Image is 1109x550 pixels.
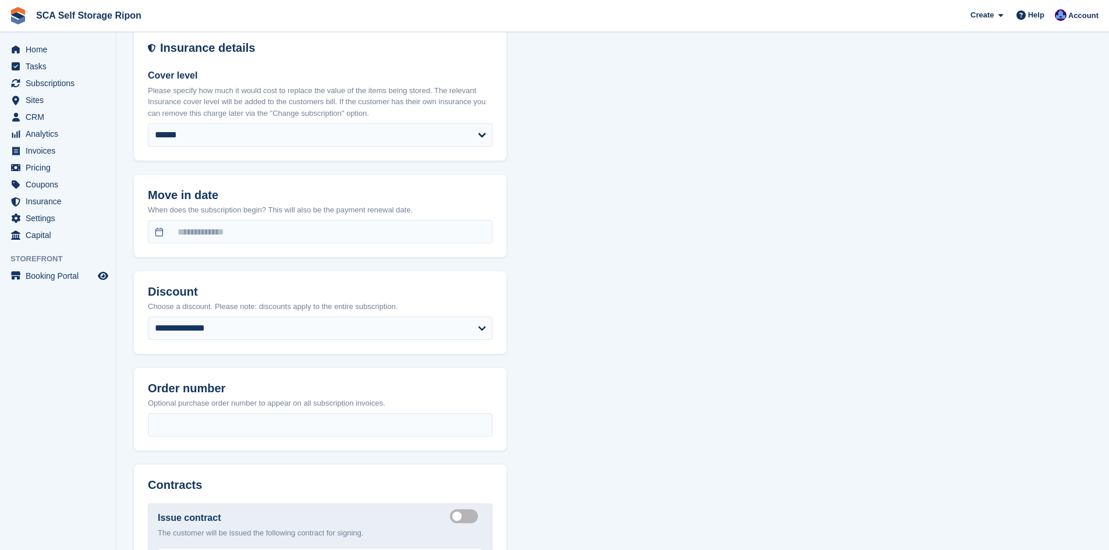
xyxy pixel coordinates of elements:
span: Capital [26,227,95,243]
label: Cover level [148,69,493,83]
a: menu [6,227,110,243]
span: Coupons [26,176,95,193]
label: Issue contract [158,511,221,525]
img: insurance-details-icon-731ffda60807649b61249b889ba3c5e2b5c27d34e2e1fb37a309f0fde93ff34a.svg [148,41,155,55]
a: menu [6,58,110,74]
a: Preview store [96,269,110,283]
a: menu [6,193,110,210]
span: Settings [26,210,95,226]
span: Pricing [26,159,95,176]
a: menu [6,109,110,125]
span: Home [26,41,95,58]
span: Insurance [26,193,95,210]
p: Please specify how much it would cost to replace the value of the items being stored. The relevan... [148,85,493,119]
span: CRM [26,109,95,125]
a: menu [6,268,110,284]
span: Help [1028,9,1044,21]
p: Choose a discount. Please note: discounts apply to the entire subscription. [148,301,493,313]
a: menu [6,159,110,176]
a: menu [6,210,110,226]
a: menu [6,126,110,142]
label: Create integrated contract [450,516,483,517]
img: Sarah Race [1055,9,1067,21]
img: stora-icon-8386f47178a22dfd0bd8f6a31ec36ba5ce8667c1dd55bd0f319d3a0aa187defe.svg [9,7,27,24]
span: Create [970,9,994,21]
a: menu [6,75,110,91]
h2: Contracts [148,478,493,492]
h2: Insurance details [160,41,493,55]
a: SCA Self Storage Ripon [31,6,146,25]
h2: Move in date [148,189,493,202]
span: Sites [26,92,95,108]
span: Booking Portal [26,268,95,284]
span: Analytics [26,126,95,142]
a: menu [6,92,110,108]
p: The customer will be issued the following contract for signing. [158,527,483,539]
span: Subscriptions [26,75,95,91]
p: When does the subscription begin? This will also be the payment renewal date. [148,204,493,216]
span: Storefront [10,253,116,265]
a: menu [6,143,110,159]
span: Account [1068,10,1099,22]
p: Optional purchase order number to appear on all subscription invoices. [148,398,493,409]
a: menu [6,41,110,58]
h2: Discount [148,285,493,299]
a: menu [6,176,110,193]
h2: Order number [148,382,493,395]
span: Invoices [26,143,95,159]
span: Tasks [26,58,95,74]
